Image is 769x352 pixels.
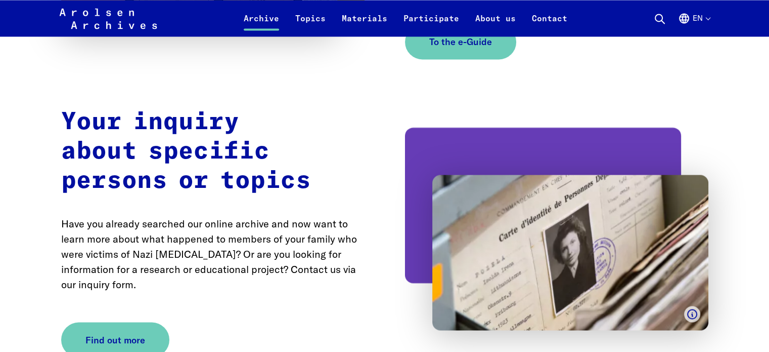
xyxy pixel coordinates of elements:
span: To the e-Guide [429,35,492,49]
button: Show caption [684,306,700,322]
p: Have you already searched our online archive and now want to learn more about what happened to me... [61,216,365,292]
a: Contact [524,12,575,36]
span: Find out more [85,333,145,346]
a: Participate [395,12,467,36]
h2: Your inquiry about specific persons or topics [61,108,365,195]
a: To the e-Guide [405,24,516,59]
a: Archive [236,12,287,36]
a: Topics [287,12,334,36]
nav: Primary [236,6,575,30]
a: Materials [334,12,395,36]
button: English, language selection [678,12,710,36]
a: About us [467,12,524,36]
